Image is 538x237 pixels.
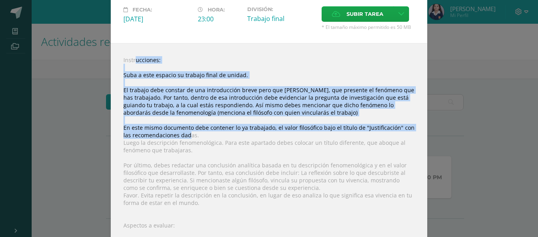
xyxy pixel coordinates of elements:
span: Fecha: [133,7,152,13]
label: División: [247,6,315,12]
div: 23:00 [198,15,241,23]
div: [DATE] [123,15,191,23]
span: Subir tarea [347,7,383,21]
div: Trabajo final [247,14,315,23]
span: * El tamaño máximo permitido es 50 MB [322,24,415,30]
span: Hora: [208,7,225,13]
